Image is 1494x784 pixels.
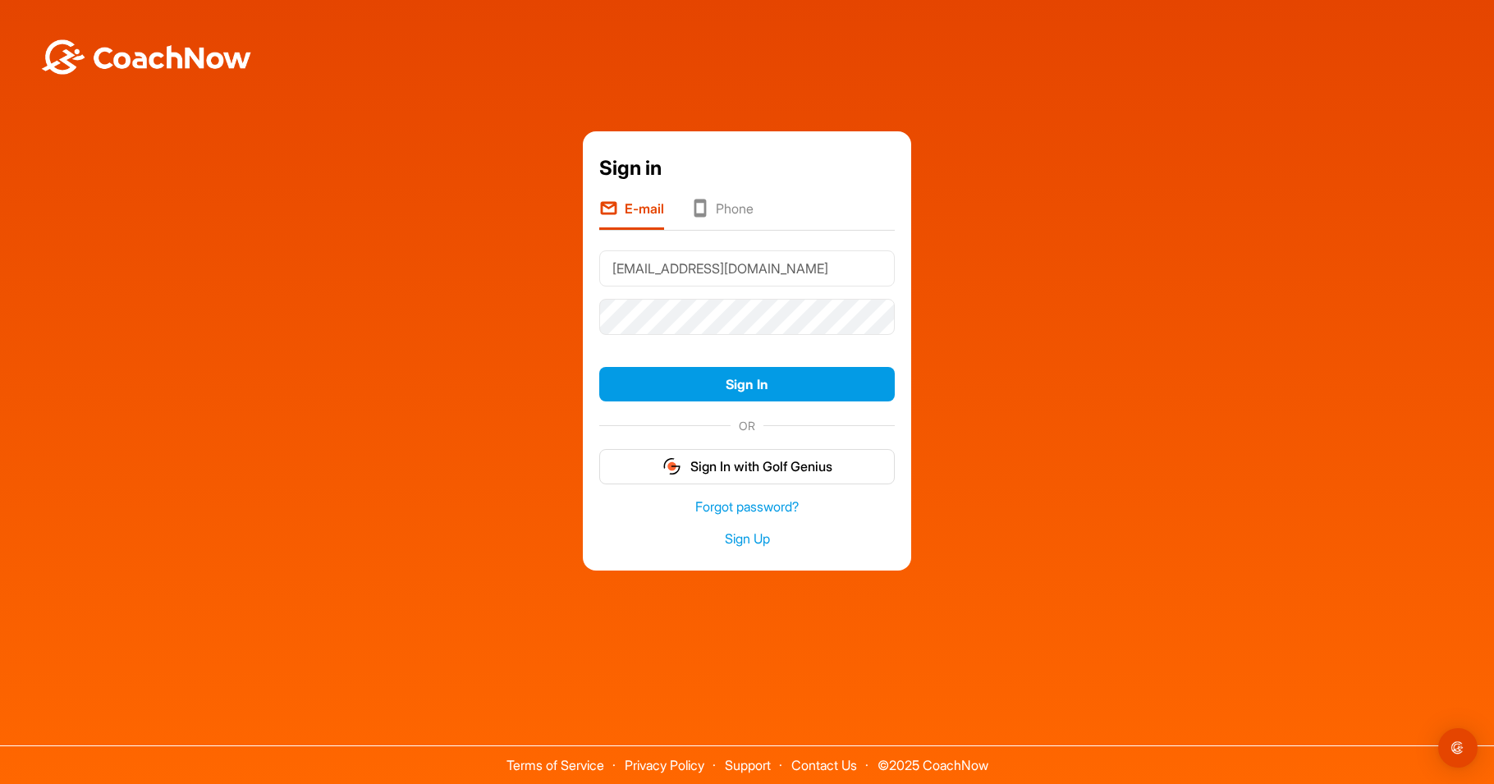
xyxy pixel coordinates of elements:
a: Support [725,757,771,773]
button: Sign In [599,367,895,402]
a: Sign Up [599,530,895,548]
li: Phone [690,199,754,230]
li: E-mail [599,199,664,230]
a: Privacy Policy [625,757,704,773]
input: E-mail [599,250,895,287]
img: BwLJSsUCoWCh5upNqxVrqldRgqLPVwmV24tXu5FoVAoFEpwwqQ3VIfuoInZCoVCoTD4vwADAC3ZFMkVEQFDAAAAAElFTkSuQmCC [39,39,253,75]
button: Sign In with Golf Genius [599,449,895,484]
a: Contact Us [791,757,857,773]
a: Forgot password? [599,497,895,516]
a: Terms of Service [506,757,604,773]
span: © 2025 CoachNow [869,746,997,772]
span: OR [731,417,763,434]
div: Sign in [599,154,895,183]
div: Open Intercom Messenger [1438,728,1478,768]
img: gg_logo [662,456,682,476]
